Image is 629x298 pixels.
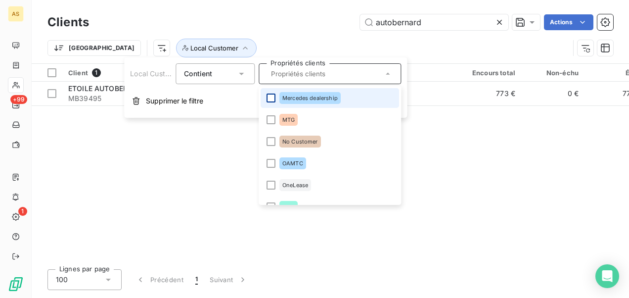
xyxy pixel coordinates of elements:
div: AS [8,6,24,22]
input: Rechercher [360,14,508,30]
span: 100 [56,275,68,285]
span: Contient [184,69,212,78]
input: Propriétés clients [267,69,383,78]
span: OAMTC [282,160,303,166]
span: No Customer [282,139,318,145]
button: Local Customer [176,39,257,57]
div: Non-échu [527,69,579,77]
td: 0 € [521,82,584,105]
button: Supprimer le filtre [124,90,407,112]
span: Local Customer [190,44,238,52]
button: Actions [544,14,593,30]
span: MTG [282,117,295,123]
span: 1 [92,68,101,77]
span: 1 [195,275,198,285]
button: Suivant [204,269,254,290]
td: 773 € [458,82,521,105]
span: 1 [18,207,27,216]
button: [GEOGRAPHIC_DATA] [47,40,141,56]
span: OneLease [282,182,308,188]
span: MB39495 [68,94,246,103]
span: Mercedes dealership [282,95,338,101]
div: Open Intercom Messenger [595,264,619,288]
span: Supprimer le filtre [146,96,203,106]
div: Encours total [464,69,515,77]
span: +99 [10,95,27,104]
span: Local Customer [130,69,181,78]
span: ETOILE AUTOBERNARD [68,84,148,93]
button: Précédent [130,269,189,290]
h3: Clients [47,13,89,31]
button: 1 [189,269,204,290]
img: Logo LeanPay [8,276,24,292]
span: Client [68,69,88,77]
span: Opel [282,204,295,210]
